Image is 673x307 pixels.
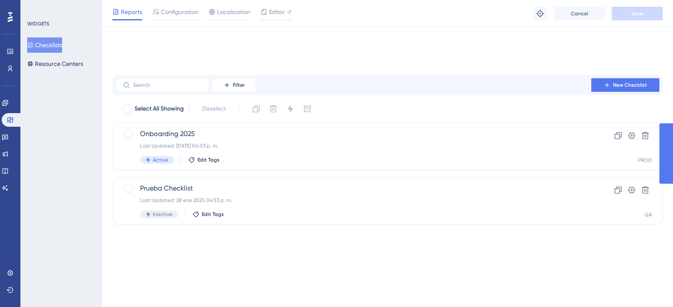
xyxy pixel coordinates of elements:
div: Last Updated: 28 ene 2025 04:53 p. m. [140,197,567,204]
span: Edit Tags [198,156,220,163]
span: Filter [233,82,245,88]
button: Resource Centers [27,56,83,71]
button: New Checklist [591,78,659,92]
span: Active [153,156,168,163]
span: New Checklist [613,82,647,88]
button: Deselect [195,101,234,117]
button: Edit Tags [192,211,224,218]
span: Localization [217,7,250,17]
div: QA [644,211,652,218]
button: Filter [213,78,255,92]
span: Prueba Checklist [140,183,567,193]
div: WIDGETS [27,20,49,27]
div: Last Updated: [DATE] 04:03 p. m. [140,142,567,149]
span: Save [631,10,643,17]
button: Cancel [554,7,605,20]
span: Edit Tags [202,211,224,218]
button: Edit Tags [188,156,220,163]
span: Reports [121,7,142,17]
span: Inactive [153,211,172,218]
button: Checklists [27,37,62,53]
span: Onboarding 2025 [140,129,567,139]
span: Select All Showing [135,104,184,114]
span: Editor [269,7,285,17]
span: Configuration [161,7,198,17]
div: PROD [638,157,652,164]
span: Deselect [202,104,226,114]
input: Search [133,82,202,88]
iframe: UserGuiding AI Assistant Launcher [637,273,663,299]
button: Save [612,7,663,20]
span: Cancel [571,10,588,17]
